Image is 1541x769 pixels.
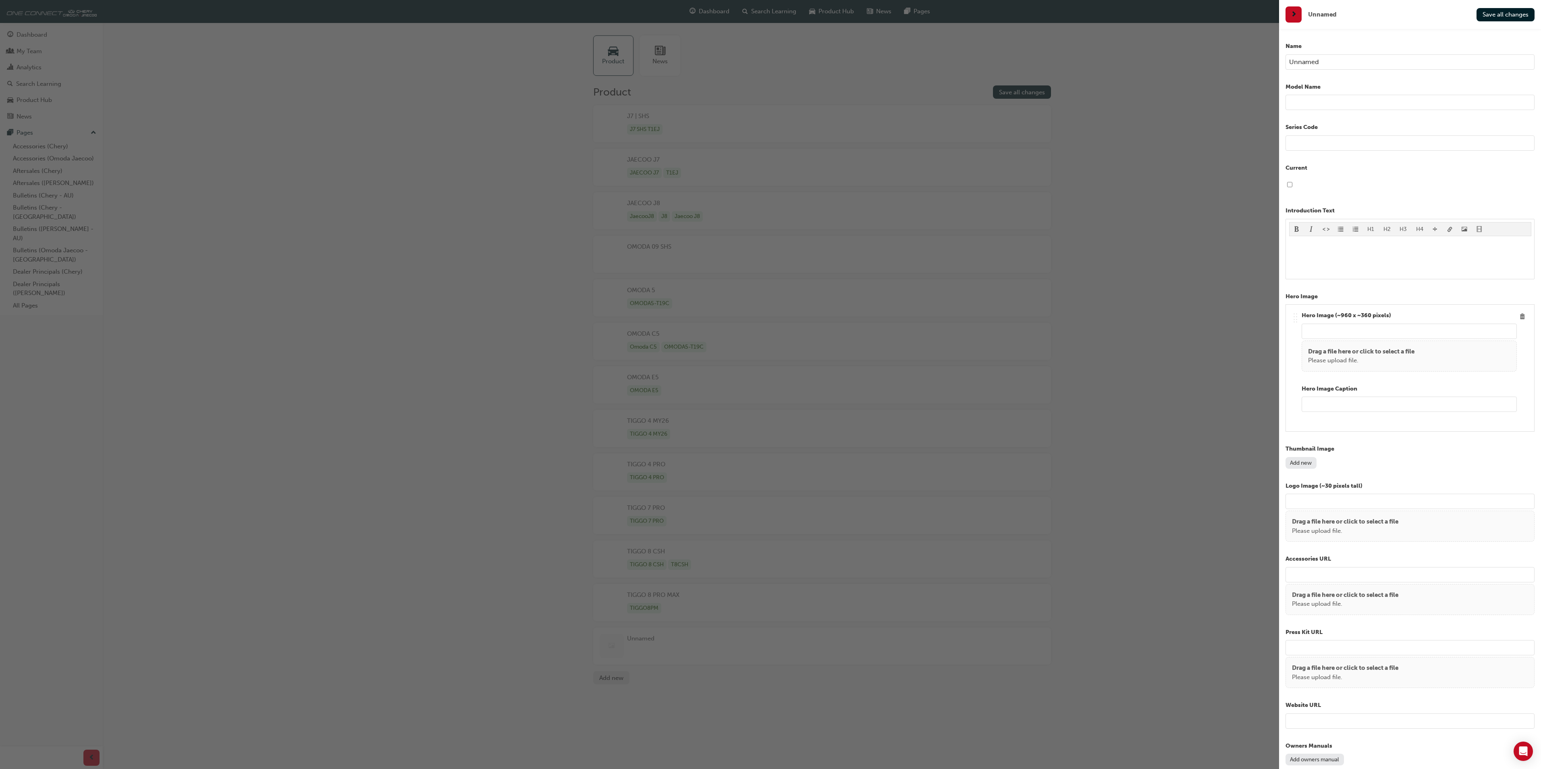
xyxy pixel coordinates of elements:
[1294,227,1300,233] span: format_bold-icon
[1514,742,1533,761] div: Open Intercom Messenger
[1447,227,1453,233] span: link-icon
[1292,590,1398,600] p: Drag a file here or click to select a file
[1353,227,1358,233] span: format_ol-icon
[1286,511,1535,542] div: Drag a file here or click to select a filePlease upload file.
[1457,222,1472,236] button: image-icon
[1286,657,1535,688] div: Drag a file here or click to select a filePlease upload file.
[1286,292,1535,301] p: Hero Image
[1428,222,1443,236] button: divider-icon
[1286,206,1535,216] p: Introduction Text
[1302,384,1517,394] p: Hero Image Caption
[1286,123,1535,132] p: Series Code
[1302,341,1517,372] div: Drag a file here or click to select a filePlease upload file.
[1308,356,1414,365] p: Please upload file.
[1286,482,1535,491] p: Logo Image (~30 pixels tall)
[1286,555,1535,564] p: Accessories URL
[1286,701,1535,710] p: Website URL
[1338,227,1344,233] span: format_ul-icon
[1395,222,1412,236] button: H3
[1319,222,1334,236] button: format_monospace-icon
[1292,526,1398,536] p: Please upload file.
[1286,754,1344,765] button: Add owners manual
[1363,222,1379,236] button: H1
[1517,311,1528,322] button: Delete
[1483,11,1529,18] span: Save all changes
[1308,227,1314,233] span: format_italic-icon
[1302,311,1517,320] p: Hero Image (~960 x ~360 pixels)
[1412,222,1428,236] button: H4
[1323,227,1329,233] span: format_monospace-icon
[1290,222,1304,236] button: format_bold-icon
[1472,222,1487,236] button: video-icon
[1292,311,1298,324] div: .. .. .. ..
[1291,10,1297,20] span: next-icon
[1292,599,1398,609] p: Please upload file.
[1443,222,1458,236] button: link-icon
[1379,222,1396,236] button: H2
[1292,673,1398,682] p: Please upload file.
[1292,517,1398,526] p: Drag a file here or click to select a file
[1304,222,1319,236] button: format_italic-icon
[1308,347,1414,356] p: Drag a file here or click to select a file
[1286,164,1535,173] p: Current
[1432,227,1438,233] span: divider-icon
[1286,42,1535,51] p: Name
[1286,584,1535,615] div: Drag a file here or click to select a filePlease upload file.
[1477,227,1482,233] span: video-icon
[1292,663,1398,673] p: Drag a file here or click to select a file
[1286,83,1535,92] p: Model Name
[1477,8,1535,21] button: Save all changes
[1286,742,1535,751] p: Owners Manuals
[1348,222,1363,236] button: format_ol-icon
[1286,445,1535,454] p: Thumbnail Image
[1333,222,1348,236] button: format_ul-icon
[1286,628,1535,637] p: Press Kit URL
[1462,227,1467,233] span: image-icon
[1286,457,1317,469] button: Add new
[1308,10,1337,19] span: Unnamed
